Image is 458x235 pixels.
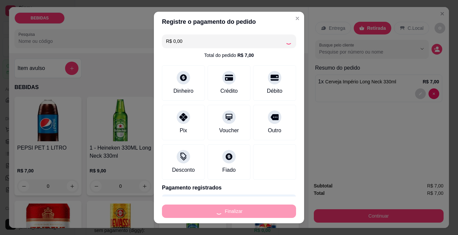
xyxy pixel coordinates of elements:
[220,87,238,95] div: Crédito
[172,166,195,174] div: Desconto
[204,52,254,59] div: Total do pedido
[292,13,303,24] button: Close
[222,166,236,174] div: Fiado
[237,52,254,59] div: R$ 7,00
[180,127,187,135] div: Pix
[267,87,282,95] div: Débito
[268,127,281,135] div: Outro
[162,184,296,192] p: Pagamento registrados
[154,12,304,32] header: Registre o pagamento do pedido
[285,38,292,45] div: Loading
[166,34,285,48] input: Ex.: hambúrguer de cordeiro
[173,87,193,95] div: Dinheiro
[219,127,239,135] div: Voucher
